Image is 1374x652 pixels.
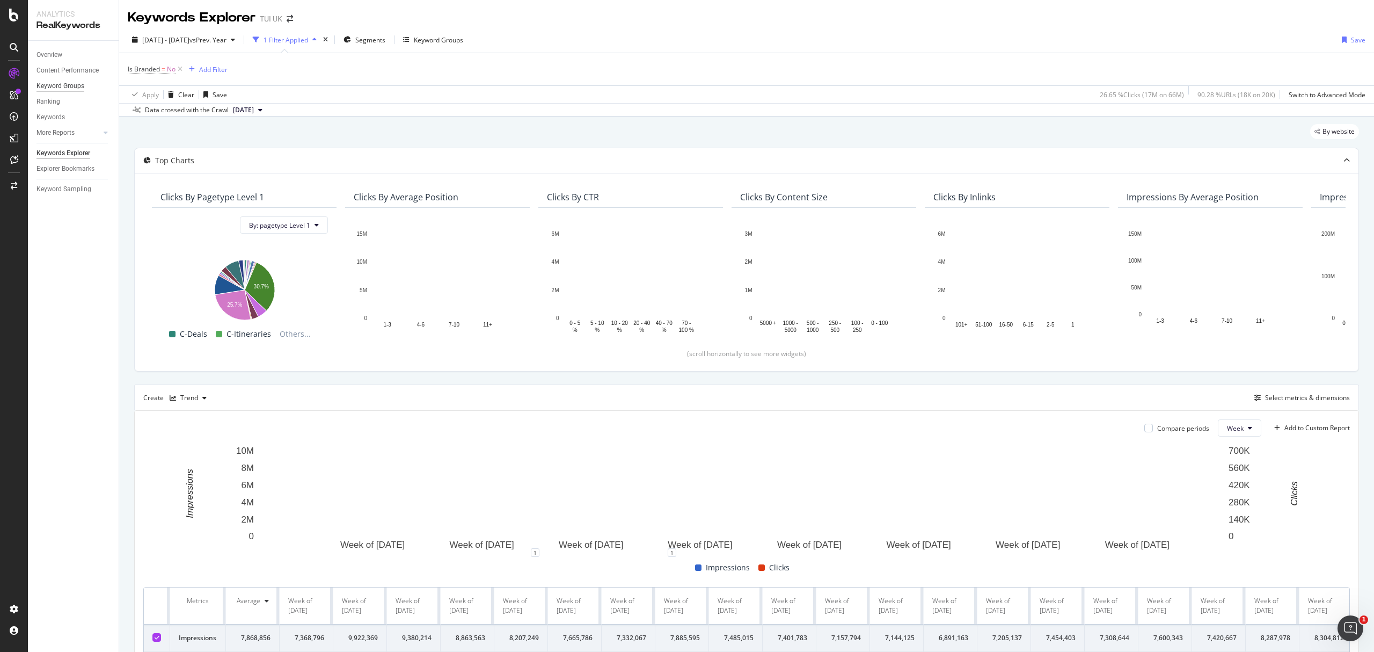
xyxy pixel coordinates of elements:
text: 1000 [807,327,819,333]
text: 16-50 [999,322,1013,328]
text: 50M [1131,285,1142,291]
div: Week of [DATE] [1308,596,1344,615]
div: 7,332,067 [610,633,646,643]
text: 100M [1128,258,1142,264]
text: 1M [745,287,752,293]
text: 100M [1321,273,1335,279]
text: % [595,327,600,333]
text: 5000 [785,327,797,333]
div: Save [1351,35,1365,45]
text: 2-5 [1047,322,1055,328]
text: Week of [DATE] [887,540,951,550]
text: 4-6 [417,322,425,328]
div: RealKeywords [36,19,110,32]
text: Week of [DATE] [777,540,842,550]
div: 8,304,812 [1308,633,1344,643]
a: More Reports [36,127,100,139]
div: Trend [180,395,198,401]
text: Week of [DATE] [1105,540,1170,550]
div: A chart. [933,228,1101,334]
text: 150M [1128,231,1142,237]
div: 7,600,343 [1147,633,1183,643]
text: 2M [745,259,752,265]
text: Week of [DATE] [340,540,405,550]
text: % [662,327,667,333]
text: Week of [DATE] [668,540,732,550]
div: 8,207,249 [503,633,539,643]
div: Content Performance [36,65,99,76]
div: Week of [DATE] [1254,596,1290,615]
button: Trend [165,389,211,407]
text: 15M [357,231,367,237]
div: Create [143,389,211,407]
div: Week of [DATE] [1040,596,1076,615]
div: Week of [DATE] [825,596,861,615]
text: 70 - [682,320,691,326]
div: 7,368,796 [288,633,324,643]
text: 0 [249,532,254,542]
div: Compare periods [1157,424,1209,433]
svg: A chart. [354,228,521,334]
a: Keywords Explorer [36,148,111,159]
div: 7,485,015 [718,633,754,643]
text: Week of [DATE] [450,540,514,550]
div: Week of [DATE] [503,596,539,615]
text: 3M [745,231,752,237]
div: 7,868,856 [235,633,271,643]
div: Week of [DATE] [986,596,1022,615]
text: 100 - [851,320,864,326]
div: Keywords Explorer [36,148,90,159]
text: 5000 + [760,320,777,326]
div: Average [237,596,260,606]
div: Week of [DATE] [1201,596,1237,615]
a: Keywords [36,112,111,123]
button: Save [199,86,227,103]
text: % [1346,327,1350,333]
div: 9,380,214 [396,633,432,643]
div: 7,665,786 [557,633,593,643]
div: 9,922,369 [342,633,378,643]
text: 2M [938,287,946,293]
div: Metrics [179,596,217,606]
text: 5 - 10 [590,320,604,326]
span: C-Deals [180,328,207,341]
svg: A chart. [160,254,328,321]
div: A chart. [740,228,908,334]
div: Clear [178,90,194,99]
div: 8,863,563 [449,633,485,643]
text: 0 - 5 [569,320,580,326]
text: 7-10 [1222,318,1232,324]
div: Clicks By pagetype Level 1 [160,192,264,202]
span: By website [1322,128,1355,135]
div: 1 [668,548,676,557]
span: Segments [355,35,385,45]
svg: A chart. [143,445,1339,553]
text: 11+ [1256,318,1265,324]
button: Save [1338,31,1365,48]
text: 4-6 [1190,318,1198,324]
div: 1 Filter Applied [264,35,308,45]
svg: A chart. [547,228,714,334]
div: Keyword Sampling [36,184,91,195]
text: % [639,327,644,333]
div: Week of [DATE] [449,596,485,615]
div: 90.28 % URLs ( 18K on 20K ) [1197,90,1275,99]
text: 10M [236,446,254,457]
div: Keyword Groups [36,81,84,92]
text: 5M [360,287,367,293]
div: Clicks By CTR [547,192,599,202]
button: [DATE] [229,104,267,117]
div: 1 [531,548,539,557]
button: Segments [339,31,390,48]
div: Explorer Bookmarks [36,163,94,175]
text: Week of [DATE] [996,540,1060,550]
div: Week of [DATE] [718,596,754,615]
text: 0 [1138,311,1142,317]
div: Select metrics & dimensions [1265,393,1350,402]
button: Add to Custom Report [1270,419,1350,437]
text: 140K [1229,515,1250,525]
span: By: pagetype Level 1 [249,221,310,230]
text: 101+ [955,322,968,328]
span: 1 [1360,615,1368,624]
